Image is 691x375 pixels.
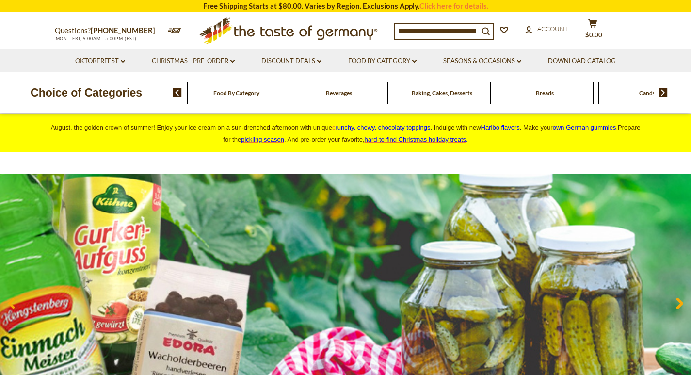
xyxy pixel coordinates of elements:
img: previous arrow [173,88,182,97]
a: Download Catalog [548,56,616,66]
a: crunchy, chewy, chocolaty toppings [332,124,431,131]
span: own German gummies [553,124,616,131]
p: Questions? [55,24,162,37]
a: Breads [536,89,554,97]
span: . [365,136,468,143]
a: pickling season [241,136,284,143]
img: next arrow [659,88,668,97]
span: Account [537,25,568,33]
a: Candy [639,89,656,97]
span: runchy, chewy, chocolaty toppings [335,124,430,131]
a: Food By Category [213,89,259,97]
button: $0.00 [579,19,608,43]
a: Seasons & Occasions [443,56,521,66]
a: Account [525,24,568,34]
a: Beverages [326,89,352,97]
a: [PHONE_NUMBER] [91,26,155,34]
a: Baking, Cakes, Desserts [412,89,472,97]
span: MON - FRI, 9:00AM - 5:00PM (EST) [55,36,137,41]
a: hard-to-find Christmas holiday treats [365,136,466,143]
a: Food By Category [348,56,417,66]
span: $0.00 [585,31,602,39]
a: Christmas - PRE-ORDER [152,56,235,66]
a: Click here for details. [419,1,488,10]
a: Haribo flavors [481,124,520,131]
a: own German gummies. [553,124,618,131]
span: August, the golden crown of summer! Enjoy your ice cream on a sun-drenched afternoon with unique ... [51,124,641,143]
a: Discount Deals [261,56,321,66]
a: Oktoberfest [75,56,125,66]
